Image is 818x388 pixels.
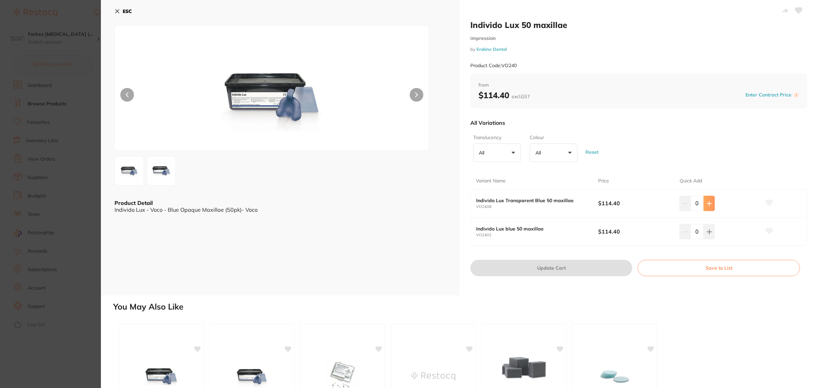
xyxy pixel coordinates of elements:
[115,5,132,17] button: ESC
[512,93,530,100] span: excl. GST
[476,226,586,232] b: Individo Lux blue 50 maxillae
[680,178,702,184] p: Quick Add
[178,43,366,150] img: Zw
[476,198,586,203] b: Individo Lux Transparent Blue 50 maxillae
[117,159,141,183] img: Zw
[113,302,815,312] h2: You May Also Like
[598,178,609,184] p: Price
[530,144,577,162] button: All
[743,92,793,98] button: Enter Contract Price
[638,260,800,276] button: Save to List
[470,20,807,30] h2: Individo Lux 50 maxillae
[470,119,505,126] p: All Variations
[479,150,487,156] p: All
[476,205,598,209] small: VO2408
[479,82,799,89] span: from
[530,134,575,141] label: Colour
[584,140,601,165] button: Reset
[470,260,632,276] button: Update Cart
[476,46,507,52] a: Erskine Dental
[793,92,799,98] label: i
[476,178,506,184] p: Variant Name
[123,8,132,14] b: ESC
[598,228,671,235] b: $114.40
[473,144,521,162] button: All
[479,90,530,100] b: $114.40
[535,150,544,156] p: All
[115,199,153,206] b: Product Detail
[470,47,807,52] small: by
[473,134,519,141] label: Translucency
[470,63,517,69] small: Product Code: VO240
[470,35,807,41] small: impression
[115,207,446,213] div: Individo Lux - Voco - Blue Opaque Maxillae (50pk)- Voco
[149,159,173,183] img: Zw
[598,199,671,207] b: $114.40
[502,351,546,385] img: ADM Endofoam Cubic 50/Pack
[476,233,598,237] small: VO2402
